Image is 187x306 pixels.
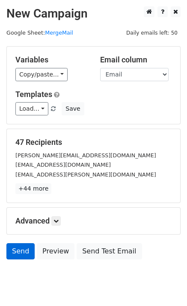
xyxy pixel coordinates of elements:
[15,68,68,81] a: Copy/paste...
[15,183,51,194] a: +44 more
[15,171,156,178] small: [EMAIL_ADDRESS][PERSON_NAME][DOMAIN_NAME]
[15,55,87,65] h5: Variables
[100,55,172,65] h5: Email column
[45,29,73,36] a: MergeMail
[144,265,187,306] iframe: Chat Widget
[15,138,172,147] h5: 47 Recipients
[15,102,48,115] a: Load...
[15,152,156,159] small: [PERSON_NAME][EMAIL_ADDRESS][DOMAIN_NAME]
[15,216,172,226] h5: Advanced
[123,28,181,38] span: Daily emails left: 50
[15,162,111,168] small: [EMAIL_ADDRESS][DOMAIN_NAME]
[6,6,181,21] h2: New Campaign
[6,243,35,259] a: Send
[6,29,73,36] small: Google Sheet:
[77,243,142,259] a: Send Test Email
[37,243,74,259] a: Preview
[15,90,52,99] a: Templates
[62,102,84,115] button: Save
[123,29,181,36] a: Daily emails left: 50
